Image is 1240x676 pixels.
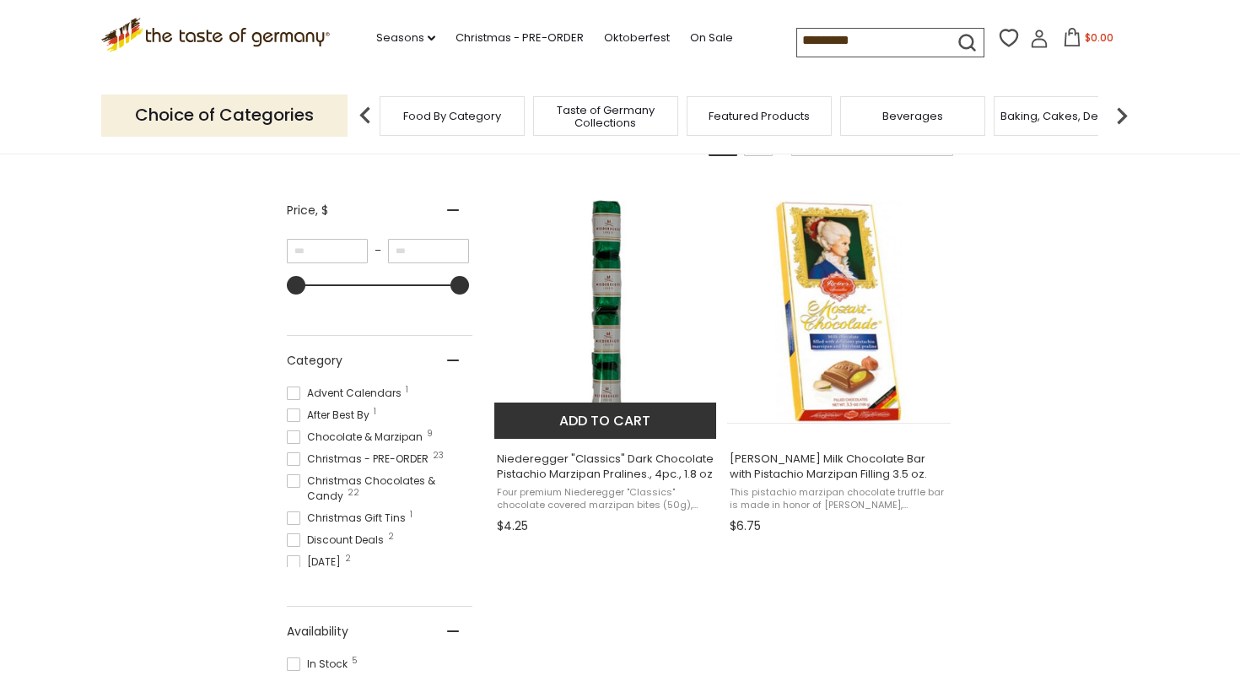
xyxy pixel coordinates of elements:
span: 22 [348,489,359,497]
a: On Sale [690,29,733,47]
span: Christmas Chocolates & Candy [287,473,472,504]
span: 9 [427,430,433,438]
span: Niederegger "Classics" Dark Chocolate Pistachio Marzipan Pralines., 4pc., 1.8 oz [497,452,715,482]
span: Four premium Niederegger "Classics" chocolate covered marzipan bites (50g), made with the world's... [497,486,715,512]
a: Christmas - PRE-ORDER [456,29,584,47]
img: previous arrow [348,99,382,132]
span: Christmas - PRE-ORDER [287,452,434,467]
a: View grid mode [709,127,737,156]
span: , $ [315,202,328,219]
a: Taste of Germany Collections [538,104,673,129]
span: $6.75 [730,517,761,535]
span: Price [287,202,328,219]
span: [DATE] [287,554,346,570]
a: Oktoberfest [604,29,670,47]
span: $0.00 [1085,30,1113,45]
a: Beverages [882,110,943,122]
a: Food By Category [403,110,501,122]
span: Advent Calendars [287,386,407,401]
a: Reber Constanze Milk Chocolate Bar with Pistachio Marzipan Filling 3.5 oz. [727,186,951,540]
button: $0.00 [1052,28,1124,53]
span: 1 [374,408,376,416]
a: Featured Products [709,110,810,122]
a: Seasons [376,29,435,47]
span: $4.25 [497,517,528,535]
span: 2 [345,554,351,563]
input: Maximum value [388,239,469,263]
span: Christmas Gift Tins [287,511,411,526]
a: Niederegger [494,186,718,540]
span: In Stock [287,657,353,672]
a: View list mode [744,127,773,156]
span: Discount Deals [287,533,389,548]
img: next arrow [1105,99,1139,132]
span: After Best By [287,408,375,423]
span: Availability [287,623,348,641]
span: This pistachio marzipan chocolate truffle bar is made in honor of [PERSON_NAME], [PERSON_NAME]'s ... [730,486,948,512]
button: Add to cart [494,403,716,439]
span: – [368,243,388,258]
span: Chocolate & Marzipan [287,430,428,445]
span: 1 [406,386,408,394]
span: 2 [388,533,394,541]
p: Choice of Categories [101,95,348,136]
span: 23 [433,452,444,460]
input: Minimum value [287,239,368,263]
span: Category [287,352,342,370]
span: [PERSON_NAME] Milk Chocolate Bar with Pistachio Marzipan Filling 3.5 oz. [730,452,948,482]
a: Baking, Cakes, Desserts [1000,110,1131,122]
span: 5 [352,657,358,665]
span: 1 [410,511,412,519]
